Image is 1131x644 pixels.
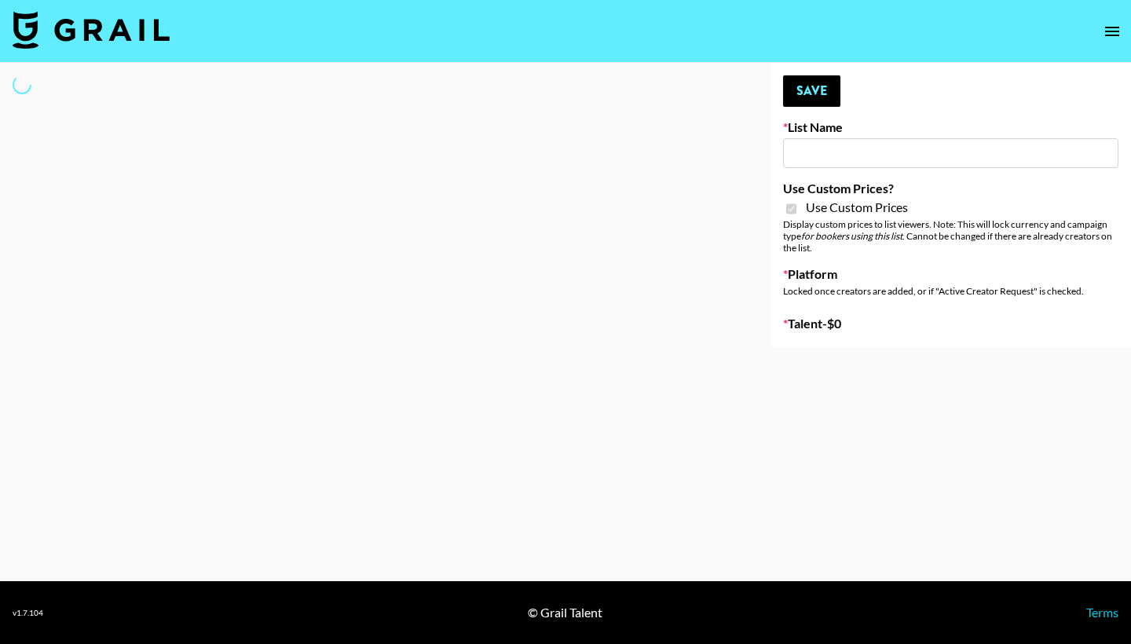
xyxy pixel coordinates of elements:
[801,230,902,242] em: for bookers using this list
[783,119,1118,135] label: List Name
[1086,605,1118,620] a: Terms
[783,181,1118,196] label: Use Custom Prices?
[783,316,1118,331] label: Talent - $ 0
[13,11,170,49] img: Grail Talent
[783,266,1118,282] label: Platform
[528,605,602,620] div: © Grail Talent
[806,199,908,215] span: Use Custom Prices
[13,608,43,618] div: v 1.7.104
[783,285,1118,297] div: Locked once creators are added, or if "Active Creator Request" is checked.
[783,218,1118,254] div: Display custom prices to list viewers. Note: This will lock currency and campaign type . Cannot b...
[783,75,840,107] button: Save
[1096,16,1128,47] button: open drawer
